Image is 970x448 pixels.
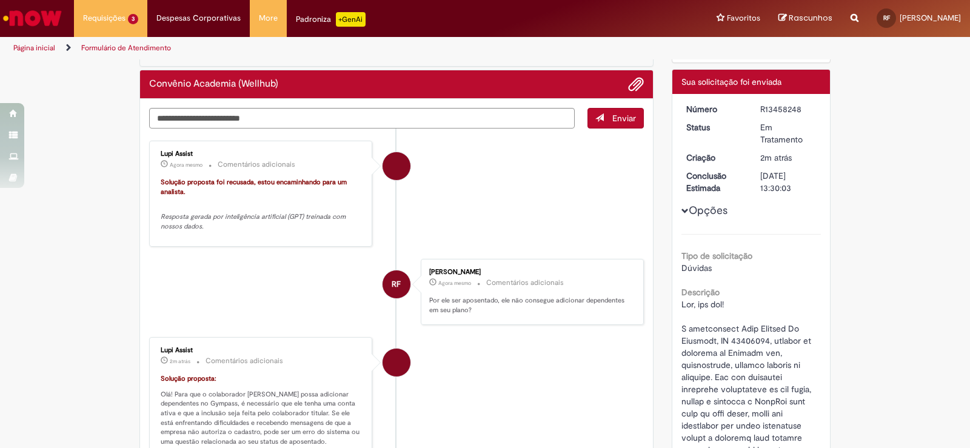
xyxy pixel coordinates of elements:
button: Enviar [587,108,644,129]
font: Solução proposta foi recusada, estou encaminhando para um analista. [161,178,349,196]
div: [DATE] 13:30:03 [760,170,817,194]
textarea: Digite sua mensagem aqui... [149,108,575,129]
div: Padroniza [296,12,366,27]
a: Rascunhos [778,13,832,24]
dt: Número [677,103,752,115]
div: Em Tratamento [760,121,817,145]
span: 3 [128,14,138,24]
span: Agora mesmo [438,279,471,287]
h2: Convênio Academia (Wellhub) Histórico de tíquete [149,79,278,90]
dt: Conclusão Estimada [677,170,752,194]
img: ServiceNow [1,6,64,30]
span: 2m atrás [760,152,792,163]
span: Sua solicitação foi enviada [681,76,781,87]
button: Adicionar anexos [628,76,644,92]
div: [PERSON_NAME] [429,269,631,276]
span: More [259,12,278,24]
span: Enviar [612,113,636,124]
b: Descrição [681,287,720,298]
b: Tipo de solicitação [681,250,752,261]
div: Lupi Assist [161,347,363,354]
div: R13458248 [760,103,817,115]
span: 2m atrás [170,358,190,365]
span: Favoritos [727,12,760,24]
time: 28/08/2025 14:30:07 [170,161,202,169]
span: Despesas Corporativas [156,12,241,24]
dt: Criação [677,152,752,164]
small: Comentários adicionais [486,278,564,288]
div: Lupi Assist [383,152,410,180]
span: RF [883,14,890,22]
span: Rascunhos [789,12,832,24]
span: RF [392,270,401,299]
font: Solução proposta: [161,374,216,383]
time: 28/08/2025 14:28:28 [170,358,190,365]
small: Comentários adicionais [218,159,295,170]
small: Comentários adicionais [206,356,283,366]
ul: Trilhas de página [9,37,638,59]
p: Por ele ser aposentado, ele não consegue adicionar dependentes em seu plano? [429,296,631,315]
time: 28/08/2025 14:30:06 [438,279,471,287]
span: Requisições [83,12,125,24]
div: Rafaela Franco [383,270,410,298]
a: Formulário de Atendimento [81,43,171,53]
p: +GenAi [336,12,366,27]
dt: Status [677,121,752,133]
span: Agora mesmo [170,161,202,169]
time: 28/08/2025 14:28:21 [760,152,792,163]
span: [PERSON_NAME] [900,13,961,23]
span: Dúvidas [681,262,712,273]
em: Resposta gerada por inteligência artificial (GPT) treinada com nossos dados. [161,212,347,231]
div: Lupi Assist [383,349,410,376]
a: Página inicial [13,43,55,53]
div: 28/08/2025 14:28:21 [760,152,817,164]
div: Lupi Assist [161,150,363,158]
